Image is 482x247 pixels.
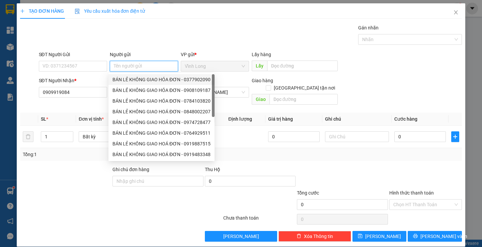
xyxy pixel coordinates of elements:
span: Yêu cầu xuất hóa đơn điện tử [75,8,145,14]
div: Người gửi [110,51,178,58]
button: plus [451,131,459,142]
div: BÁN LẺ KHÔNG GIAO HOÁ ĐƠN - 0974728477 [112,119,211,126]
button: Close [447,3,465,22]
div: Chưa thanh toán [223,214,297,226]
button: [PERSON_NAME] [205,231,277,242]
span: Đơn vị tính [79,116,104,122]
div: VP gửi [181,51,249,58]
input: Ghi Chú [325,131,389,142]
input: 0 [268,131,320,142]
span: [PERSON_NAME] [365,233,401,240]
span: save [358,234,363,239]
label: Gán nhãn [358,25,379,30]
span: Gửi: [6,6,16,13]
input: Dọc đường [269,94,338,105]
input: Ghi chú đơn hàng [112,176,204,187]
span: [PERSON_NAME] và In [420,233,467,240]
div: BÁN LẺ KHÔNG GIAO HÓA ĐƠN [6,22,39,54]
th: Ghi chú [322,113,392,126]
span: plus [452,134,459,139]
div: BÁN LẺ KHÔNG GIAO HOÁ ĐƠN - 0919483348 [112,151,211,158]
span: printer [413,234,418,239]
span: SL [41,116,46,122]
span: Nhận: [44,6,60,13]
span: Xóa Thông tin [304,233,333,240]
span: Giao [252,94,269,105]
span: Tổng cước [297,190,319,196]
span: TP. Hồ Chí Minh [185,87,245,97]
div: Tổng: 1 [23,151,186,158]
div: BÁN LẺ KHÔNG GIAO HOÁ ĐƠN - 0848002207 [112,108,211,115]
div: TÂM [44,22,97,30]
input: Dọc đường [267,60,338,71]
span: Thu Hộ [205,167,220,172]
span: Bất kỳ [83,132,139,142]
span: Định lượng [228,116,252,122]
span: Vĩnh Long [185,61,245,71]
div: BÁN LẺ KHÔNG GIAO HÓA ĐƠN - 0377902090 [112,76,211,83]
span: [GEOGRAPHIC_DATA] tận nơi [271,84,338,92]
div: BÁN LẺ KHÔNG GIAO HOÁ ĐƠN - 0974728477 [108,117,215,128]
span: Giao hàng [252,78,273,83]
button: save[PERSON_NAME] [352,231,406,242]
span: [PERSON_NAME] [223,233,259,240]
span: delete [297,234,301,239]
span: Lấy hàng [252,52,271,57]
div: Vĩnh Long [6,6,39,22]
div: BÁN LẺ KHÔNG GIAO HÓA ĐƠN - 0908109187 [108,85,215,96]
div: BÁN LẺ KHÔNG GIAO HÓA ĐƠN - 0377902090 [108,74,215,85]
span: Giá trị hàng [268,116,293,122]
div: SĐT Người Nhận [39,77,107,84]
span: TẠO ĐƠN HÀNG [20,8,64,14]
div: SĐT Người Gửi [39,51,107,58]
div: BÁN LẺ KHÔNG GIAO HOÁ ĐƠN - 0919887515 [108,138,215,149]
div: BÁN LẺ KHÔNG GIAO HÓA ĐƠN - 0784103820 [112,97,211,105]
label: Ghi chú đơn hàng [112,167,149,172]
button: delete [23,131,33,142]
button: deleteXóa Thông tin [278,231,351,242]
span: close [453,10,459,15]
div: 0907252520 [44,30,97,39]
div: BÁN LẺ KHÔNG GIAO HOÁ ĐƠN - 0919483348 [108,149,215,160]
div: BÁN LẺ KHÔNG GIAO HOÁ ĐƠN - 0848002207 [108,106,215,117]
img: icon [75,9,80,14]
div: BÁN LẺ KHÔNG GIAO HÓA ĐƠN - 0908109187 [112,87,211,94]
div: BÁN LẺ KHÔNG GIAO HÓA ĐƠN - 0764929511 [108,128,215,138]
div: TP. [PERSON_NAME] [44,6,97,22]
div: BÁN LẺ KHÔNG GIAO HOÁ ĐƠN - 0919887515 [112,140,211,147]
span: Cước hàng [394,116,417,122]
span: plus [20,9,25,13]
label: Hình thức thanh toán [389,190,434,196]
span: Lấy [252,60,267,71]
div: BÁN LẺ KHÔNG GIAO HÓA ĐƠN - 0784103820 [108,96,215,106]
div: BÁN LẺ KHÔNG GIAO HÓA ĐƠN - 0764929511 [112,129,211,137]
button: printer[PERSON_NAME] và In [408,231,462,242]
